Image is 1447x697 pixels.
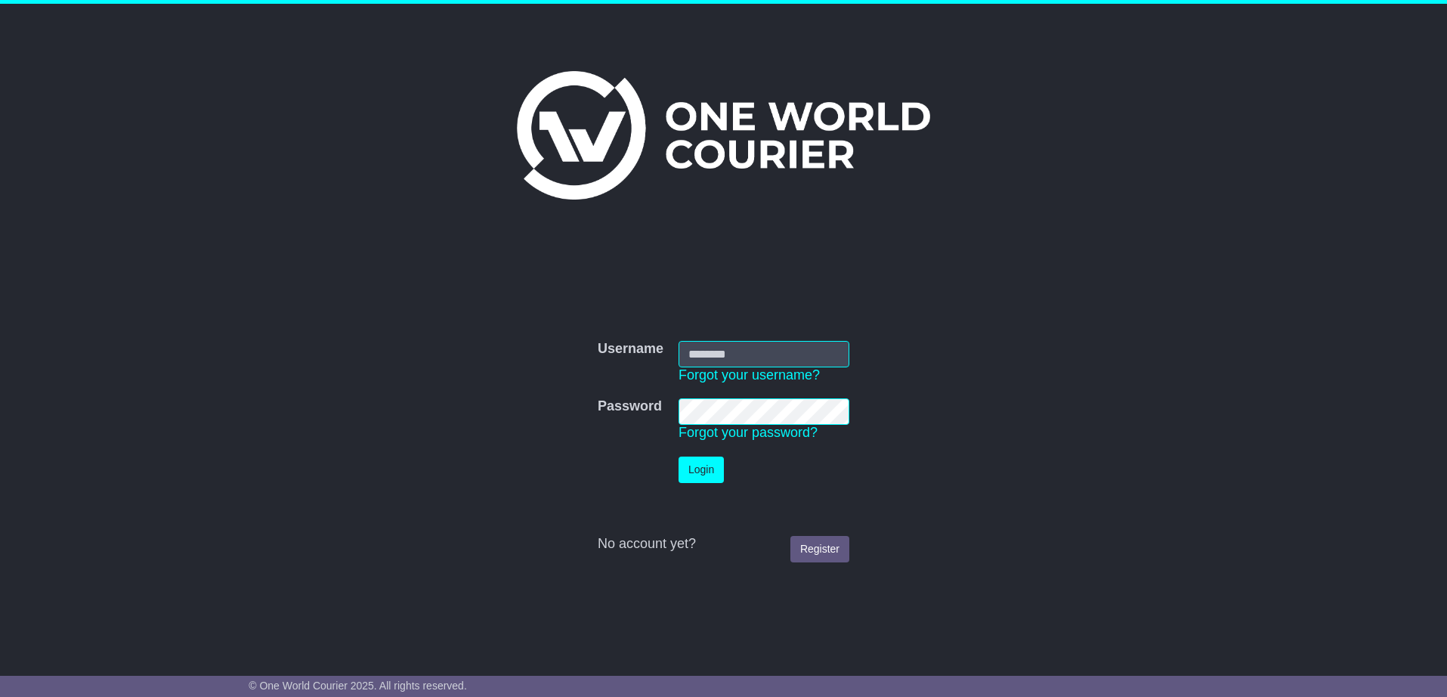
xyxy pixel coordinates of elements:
a: Forgot your password? [679,425,818,440]
a: Register [790,536,849,562]
div: No account yet? [598,536,849,553]
label: Username [598,341,663,358]
span: © One World Courier 2025. All rights reserved. [249,680,467,692]
button: Login [679,457,724,483]
label: Password [598,398,662,415]
a: Forgot your username? [679,367,820,383]
img: One World [517,71,929,200]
